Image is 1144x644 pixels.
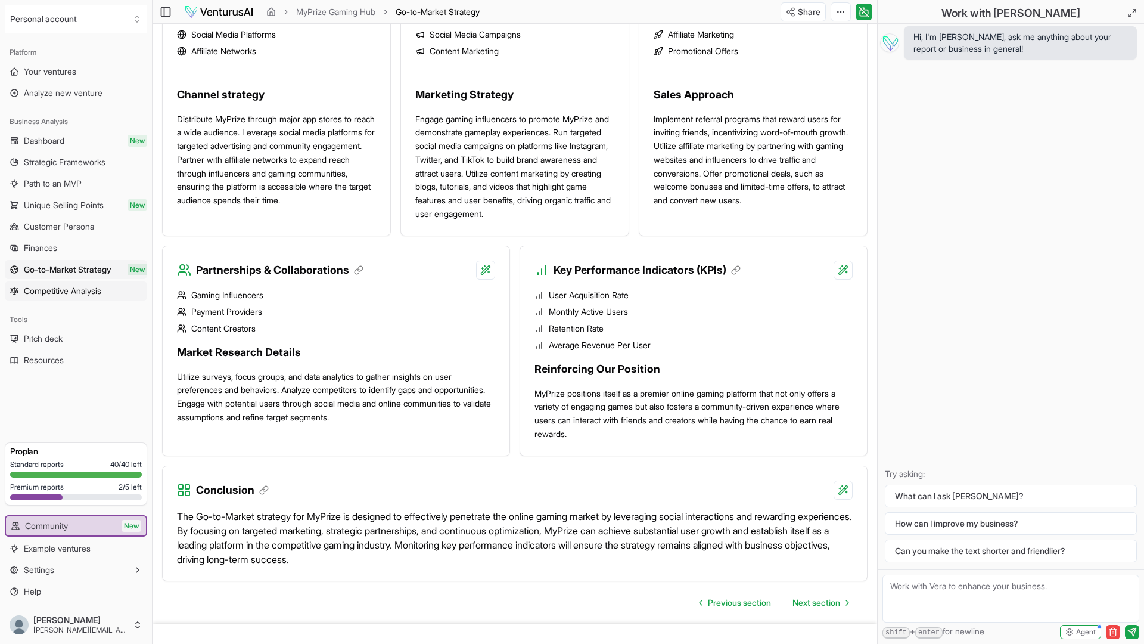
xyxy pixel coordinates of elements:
a: CommunityNew [6,516,146,535]
p: The Go-to-Market strategy for MyPrize is designed to effectively penetrate the online gaming mark... [177,509,853,566]
span: Premium reports [10,482,64,492]
nav: breadcrumb [266,6,480,18]
kbd: enter [915,627,943,639]
span: Go-to-Market Strategy [396,6,480,18]
p: Utilize surveys, focus groups, and data analytics to gather insights on user preferences and beha... [177,370,495,425]
h3: Partnerships & Collaborations [196,262,363,278]
p: Implement referral programs that reward users for inviting friends, incentivizing word-of-mouth g... [654,113,853,208]
span: [PERSON_NAME][EMAIL_ADDRESS][DOMAIN_NAME] [33,626,128,635]
li: Payment Providers [177,306,495,318]
h3: Channel strategy [177,86,376,103]
a: Go to next page [783,591,858,615]
li: Gaming Influencers [177,289,495,301]
a: Competitive Analysis [5,281,147,301]
div: Platform [5,43,147,62]
span: Finances [24,242,57,254]
span: Example ventures [24,543,91,555]
span: Next section [792,597,840,609]
a: Help [5,582,147,601]
h3: Sales Approach [654,86,853,103]
img: Vera [880,33,899,52]
span: Previous section [708,597,771,609]
span: New [128,264,147,275]
h3: Key Performance Indicators (KPIs) [554,262,741,278]
a: DashboardNew [5,131,147,150]
li: Content Creators [177,323,495,335]
span: Agent [1076,627,1096,637]
div: Tools [5,310,147,329]
button: What can I ask [PERSON_NAME]? [885,485,1137,507]
li: Affiliate Marketing [654,29,853,41]
button: Settings [5,561,147,580]
li: Affiliate Networks [177,45,376,57]
span: + for newline [882,626,984,639]
li: Content Marketing [415,45,614,57]
h3: Pro plan [10,445,142,457]
span: New [122,520,141,532]
h3: Conclusion [196,482,269,499]
span: Help [24,586,41,597]
span: Resources [24,354,64,366]
span: Path to an MVP [24,178,82,190]
p: Engage gaming influencers to promote MyPrize and demonstrate gameplay experiences. Run targeted s... [415,113,614,221]
span: Pitch deck [24,333,63,345]
span: Community [25,520,68,532]
li: Social Media Platforms [177,29,376,41]
a: Strategic Frameworks [5,153,147,172]
a: Analyze new venture [5,83,147,103]
li: Monthly Active Users [534,306,853,318]
a: Unique Selling PointsNew [5,196,147,215]
button: Share [781,2,826,21]
span: Standard reports [10,460,64,469]
span: Hi, I'm [PERSON_NAME], ask me anything about your report or business in general! [913,31,1127,55]
button: Select an organization [5,5,147,33]
kbd: shift [882,627,910,639]
a: Go to previous page [690,591,781,615]
span: Go-to-Market Strategy [396,7,480,17]
li: User Acquisition Rate [534,289,853,301]
h2: Work with [PERSON_NAME] [941,5,1080,21]
span: New [128,135,147,147]
nav: pagination [690,591,858,615]
h3: Marketing Strategy [415,86,614,103]
span: Competitive Analysis [24,285,101,297]
span: Unique Selling Points [24,199,104,211]
span: Settings [24,564,54,576]
a: Pitch deck [5,329,147,348]
button: Agent [1060,625,1101,639]
h3: Reinforcing Our Position [534,361,853,377]
span: Go-to-Market Strategy [24,264,111,275]
li: Average Revenue Per User [534,339,853,351]
button: [PERSON_NAME][PERSON_NAME][EMAIL_ADDRESS][DOMAIN_NAME] [5,611,147,639]
a: Path to an MVP [5,174,147,193]
span: Your ventures [24,66,76,78]
span: Dashboard [24,135,64,147]
span: Strategic Frameworks [24,156,105,168]
span: New [128,199,147,211]
img: logo [184,5,254,19]
a: Your ventures [5,62,147,81]
img: default_profile_normal.png [10,615,29,634]
a: Resources [5,351,147,370]
h3: Market Research Details [177,344,495,361]
li: Retention Rate [534,323,853,335]
p: MyPrize positions itself as a premier online gaming platform that not only offers a variety of en... [534,387,853,441]
button: How can I improve my business? [885,512,1137,535]
li: Social Media Campaigns [415,29,614,41]
a: Customer Persona [5,217,147,236]
span: Customer Persona [24,221,94,233]
a: Finances [5,239,147,258]
p: Distribute MyPrize through major app stores to reach a wide audience. Leverage social media platf... [177,113,376,208]
button: Can you make the text shorter and friendlier? [885,540,1137,562]
span: Analyze new venture [24,87,102,99]
p: Try asking: [885,468,1137,480]
span: 2 / 5 left [119,482,142,492]
span: Share [798,6,820,18]
a: Go-to-Market StrategyNew [5,260,147,279]
li: Promotional Offers [654,45,853,57]
a: Example ventures [5,539,147,558]
span: 40 / 40 left [110,460,142,469]
a: MyPrize Gaming Hub [296,6,375,18]
span: [PERSON_NAME] [33,615,128,626]
div: Business Analysis [5,112,147,131]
